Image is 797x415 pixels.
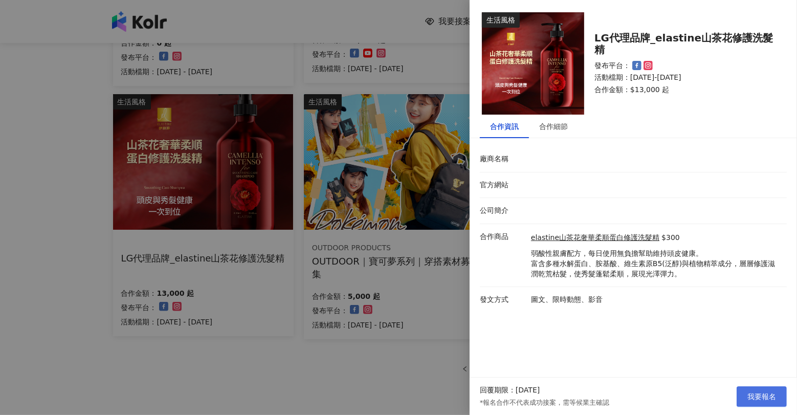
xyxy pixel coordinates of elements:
span: 我要報名 [747,392,776,401]
p: $300 [661,233,680,243]
p: 合作金額： $13,000 起 [594,85,774,95]
a: elastine山茶花奢華柔順蛋白修護洗髮精 [531,233,659,243]
p: *報名合作不代表成功接案，需等候業主確認 [480,398,610,407]
div: 生活風格 [482,12,520,28]
img: elastine山茶花奢華柔順蛋白修護洗髮精 [482,12,584,115]
div: LG代理品牌_elastine山茶花修護洗髮精 [594,32,774,56]
p: 發文方式 [480,295,526,305]
div: 合作資訊 [490,121,519,132]
p: 發布平台： [594,61,630,71]
p: 活動檔期：[DATE]-[DATE] [594,73,774,83]
div: 合作細節 [539,121,568,132]
p: 廠商名稱 [480,154,526,164]
p: 弱酸性親膚配方，每日使用無負擔幫助維持頭皮健康。 富含多種水解蛋白、胺基酸、維生素原B5(泛醇)與植物精萃成分，層層修護滋潤乾荒枯髮，使秀髮蓬鬆柔順，展現光澤彈力。 [531,249,782,279]
p: 回覆期限：[DATE] [480,385,540,396]
button: 我要報名 [737,386,787,407]
p: 官方網站 [480,180,526,190]
p: 公司簡介 [480,206,526,216]
p: 圖文、限時動態、影音 [531,295,782,305]
p: 合作商品 [480,232,526,242]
